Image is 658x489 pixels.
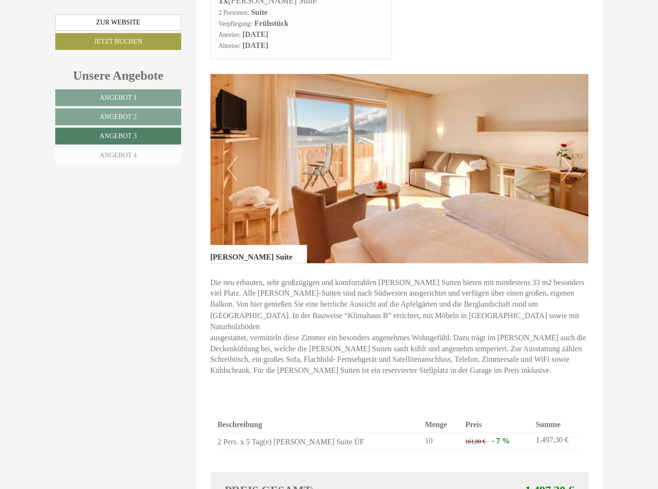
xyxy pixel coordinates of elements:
[532,432,581,449] td: 1.497,30 €
[492,436,510,444] span: - 7 %
[99,152,136,159] span: Angebot 4
[219,20,253,27] small: Verpflegung:
[99,132,136,140] span: Angebot 3
[210,277,589,376] p: Die neu erbauten, sehr großzügigen und komfortablen [PERSON_NAME] Suiten bieten mit mindestens 33...
[55,33,181,50] a: Jetzt buchen
[219,31,241,38] small: Anreise:
[99,113,136,120] span: Angebot 2
[421,417,461,432] th: Menge
[218,417,421,432] th: Beschreibung
[465,438,486,444] span: 161,00 €
[251,8,268,16] b: Suite
[532,417,581,432] th: Summe
[218,432,421,449] td: 2 Pers. x 5 Tag(e) [PERSON_NAME] Suite ÜF
[421,432,461,449] td: 10
[55,14,181,31] a: Zur Website
[227,156,237,180] button: Previous
[254,19,288,27] b: Frühstück
[219,42,241,49] small: Abreise:
[99,94,136,101] span: Angebot 1
[243,30,268,38] b: [DATE]
[210,245,307,263] div: [PERSON_NAME] Suite
[210,74,589,263] img: image
[561,156,572,180] button: Next
[462,417,532,432] th: Preis
[55,67,181,84] div: Unsere Angebote
[243,41,268,49] b: [DATE]
[219,9,249,16] small: 2 Personen:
